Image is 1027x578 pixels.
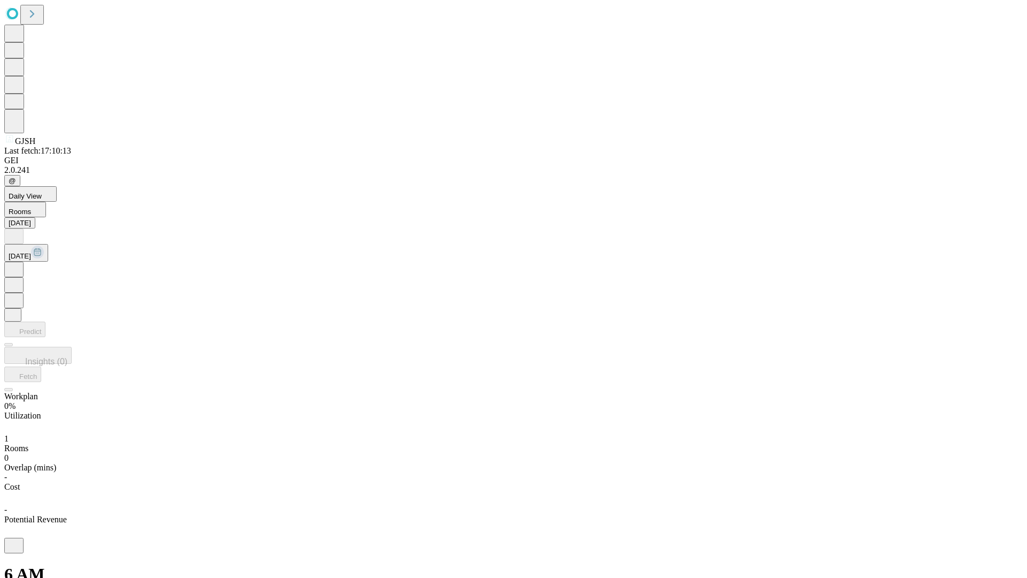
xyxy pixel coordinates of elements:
span: 0% [4,401,16,410]
span: [DATE] [9,252,31,260]
span: - [4,505,7,514]
span: Rooms [4,444,28,453]
span: Cost [4,482,20,491]
span: 0 [4,453,9,462]
span: GJSH [15,136,35,146]
span: 1 [4,434,9,443]
span: Rooms [9,208,31,216]
button: Insights (0) [4,347,72,364]
span: @ [9,177,16,185]
span: Daily View [9,192,42,200]
span: Workplan [4,392,38,401]
button: @ [4,175,20,186]
button: Rooms [4,202,46,217]
span: - [4,473,7,482]
span: Potential Revenue [4,515,67,524]
button: [DATE] [4,244,48,262]
span: Utilization [4,411,41,420]
span: Overlap (mins) [4,463,56,472]
button: Daily View [4,186,57,202]
button: Predict [4,322,45,337]
button: Fetch [4,367,41,382]
span: Insights (0) [25,357,67,366]
span: Last fetch: 17:10:13 [4,146,71,155]
button: [DATE] [4,217,35,229]
div: 2.0.241 [4,165,1023,175]
div: GEI [4,156,1023,165]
